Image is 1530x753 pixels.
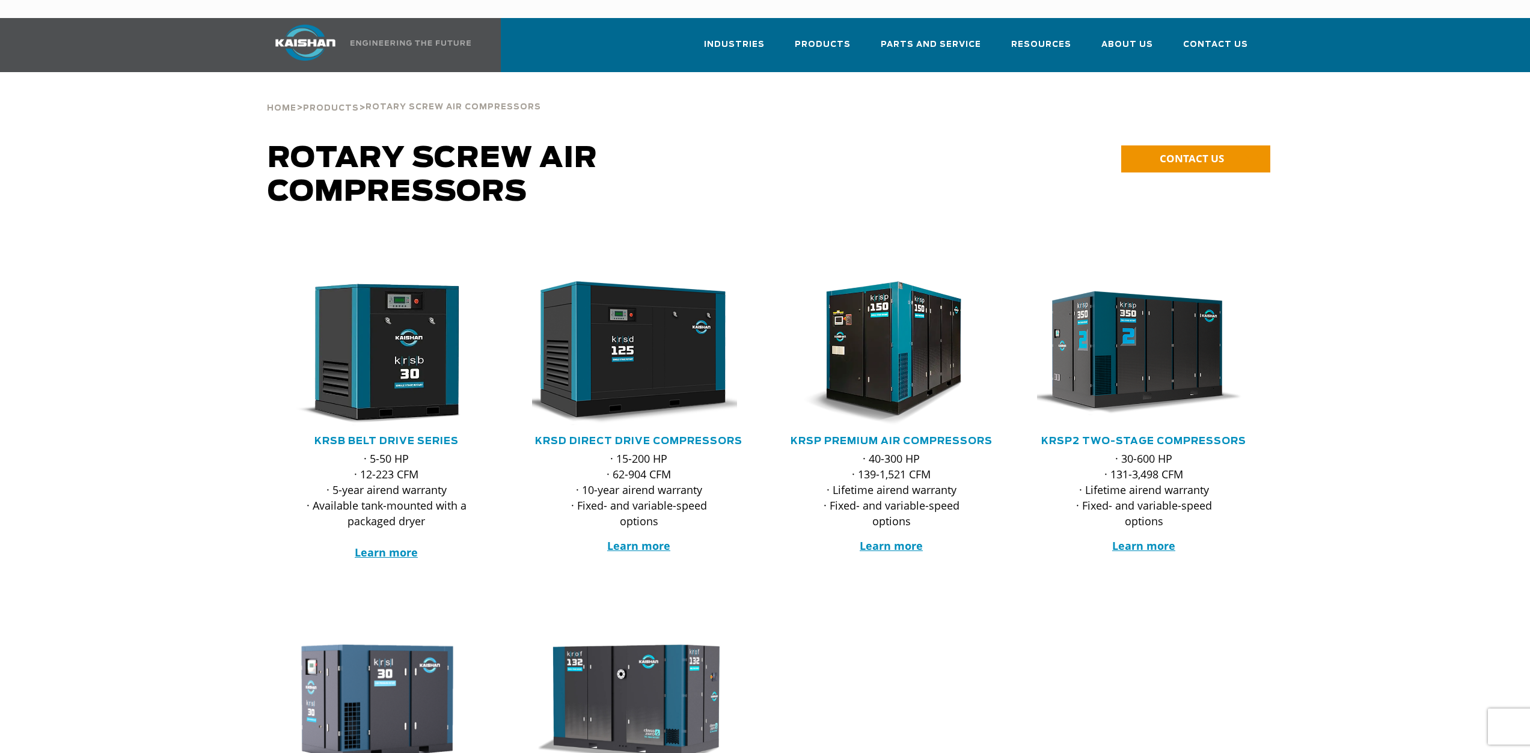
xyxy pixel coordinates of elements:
span: CONTACT US [1160,151,1224,165]
img: krsd125 [523,281,737,425]
img: krsb30 [271,281,485,425]
a: Products [795,29,851,70]
a: Learn more [860,538,923,553]
a: KRSP Premium Air Compressors [791,436,993,446]
a: Learn more [355,545,418,559]
div: krsp150 [785,281,999,425]
span: Contact Us [1183,38,1248,52]
a: Contact Us [1183,29,1248,70]
span: Industries [704,38,765,52]
a: Products [303,102,359,113]
div: krsb30 [280,281,494,425]
p: · 30-600 HP · 131-3,498 CFM · Lifetime airend warranty · Fixed- and variable-speed options [1061,451,1227,529]
div: krsp350 [1037,281,1251,425]
span: Rotary Screw Air Compressors [366,103,541,111]
div: > > [267,72,541,118]
a: KRSD Direct Drive Compressors [535,436,742,446]
span: Parts and Service [881,38,981,52]
img: krsp350 [1028,281,1242,425]
img: krsp150 [776,281,990,425]
a: Kaishan USA [260,18,473,72]
a: Home [267,102,296,113]
div: krsd125 [532,281,746,425]
span: Rotary Screw Air Compressors [268,144,598,207]
a: Parts and Service [881,29,981,70]
img: kaishan logo [260,25,350,61]
span: Products [303,105,359,112]
img: Engineering the future [350,40,471,46]
p: · 15-200 HP · 62-904 CFM · 10-year airend warranty · Fixed- and variable-speed options [556,451,722,529]
p: · 40-300 HP · 139-1,521 CFM · Lifetime airend warranty · Fixed- and variable-speed options [809,451,975,529]
span: About Us [1101,38,1153,52]
a: KRSP2 Two-Stage Compressors [1041,436,1246,446]
a: CONTACT US [1121,145,1270,172]
a: Learn more [1112,538,1175,553]
span: Resources [1011,38,1071,52]
a: About Us [1101,29,1153,70]
span: Home [267,105,296,112]
span: Products [795,38,851,52]
p: · 5-50 HP · 12-223 CFM · 5-year airend warranty · Available tank-mounted with a packaged dryer [304,451,470,560]
a: Industries [704,29,765,70]
a: Learn more [607,538,670,553]
a: KRSB Belt Drive Series [314,436,459,446]
a: Resources [1011,29,1071,70]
